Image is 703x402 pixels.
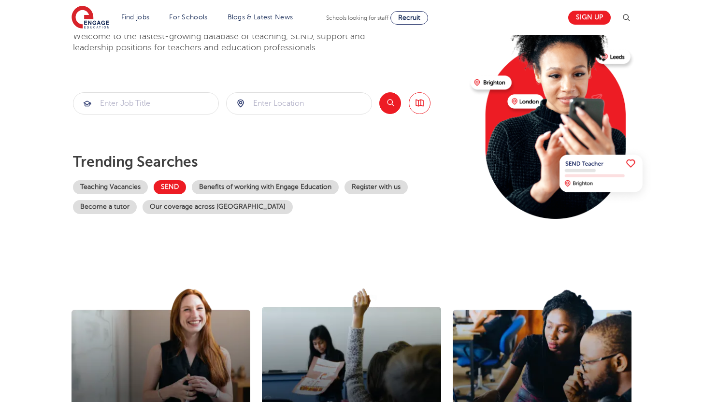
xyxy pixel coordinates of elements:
a: SEND [154,180,186,194]
a: Recruit [390,11,428,25]
a: Teaching Vacancies [73,180,148,194]
p: Welcome to the fastest-growing database of teaching, SEND, support and leadership positions for t... [73,31,392,54]
p: Trending searches [73,153,463,171]
a: Become a tutor [73,200,137,214]
a: For Schools [169,14,207,21]
a: Sign up [568,11,611,25]
input: Submit [227,93,372,114]
a: Find jobs [121,14,150,21]
a: Register with us [344,180,408,194]
input: Submit [73,93,218,114]
a: Our coverage across [GEOGRAPHIC_DATA] [143,200,293,214]
span: Recruit [398,14,420,21]
a: Blogs & Latest News [228,14,293,21]
div: Submit [226,92,372,115]
span: Schools looking for staff [326,14,388,21]
button: Search [379,92,401,114]
div: Submit [73,92,219,115]
img: Engage Education [72,6,109,30]
a: Benefits of working with Engage Education [192,180,339,194]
